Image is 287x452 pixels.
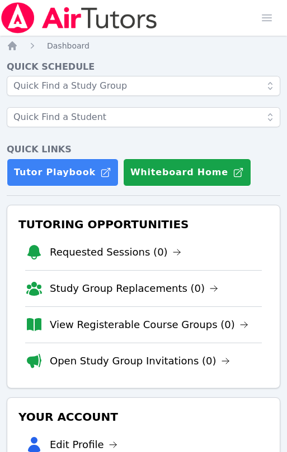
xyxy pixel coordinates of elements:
h4: Quick Schedule [7,60,280,74]
a: Dashboard [47,40,90,51]
a: Requested Sessions (0) [50,244,181,260]
a: View Registerable Course Groups (0) [50,317,248,333]
nav: Breadcrumb [7,40,280,51]
h3: Tutoring Opportunities [16,214,271,234]
input: Quick Find a Student [7,107,280,127]
input: Quick Find a Study Group [7,76,280,96]
h3: Your Account [16,407,271,427]
h4: Quick Links [7,143,280,156]
a: Tutor Playbook [7,158,119,186]
a: Open Study Group Invitations (0) [50,353,230,369]
span: Dashboard [47,41,90,50]
a: Study Group Replacements (0) [50,281,218,296]
button: Whiteboard Home [123,158,251,186]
